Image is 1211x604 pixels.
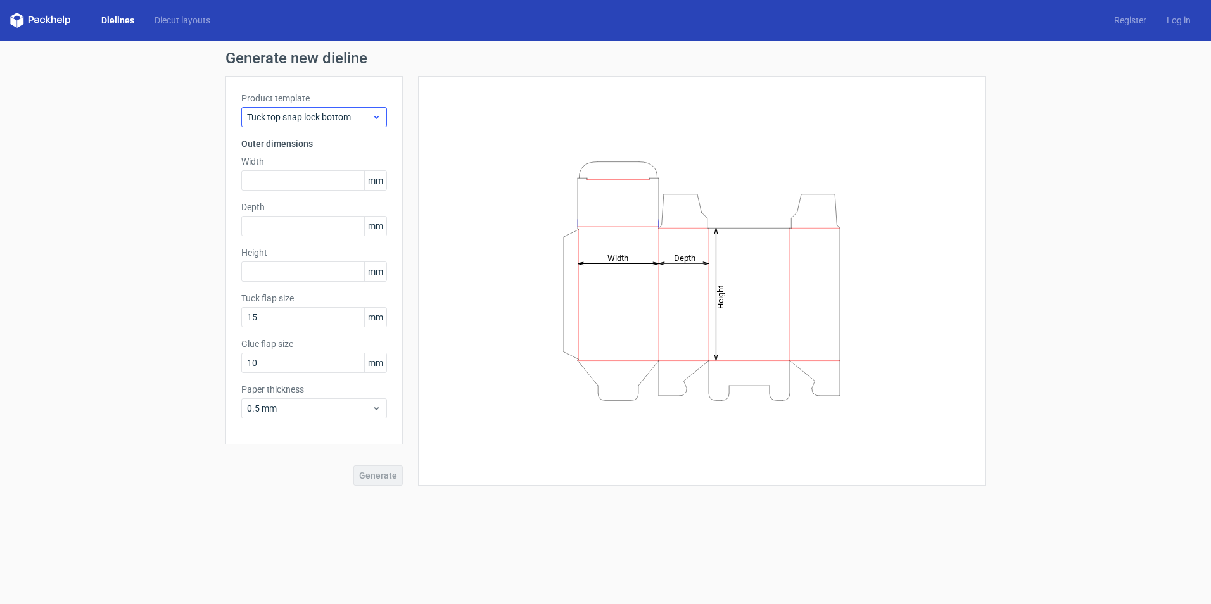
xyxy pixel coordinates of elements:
label: Product template [241,92,387,104]
label: Width [241,155,387,168]
span: 0.5 mm [247,402,372,415]
span: mm [364,171,386,190]
span: mm [364,262,386,281]
tspan: Width [607,253,628,262]
span: Tuck top snap lock bottom [247,111,372,123]
a: Diecut layouts [144,14,220,27]
a: Register [1104,14,1157,27]
a: Dielines [91,14,144,27]
tspan: Depth [674,253,695,262]
a: Log in [1157,14,1201,27]
label: Glue flap size [241,337,387,350]
label: Height [241,246,387,259]
label: Tuck flap size [241,292,387,305]
span: mm [364,217,386,236]
span: mm [364,353,386,372]
h3: Outer dimensions [241,137,387,150]
label: Paper thickness [241,383,387,396]
span: mm [364,308,386,327]
tspan: Height [716,285,725,308]
label: Depth [241,201,387,213]
h1: Generate new dieline [225,51,986,66]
